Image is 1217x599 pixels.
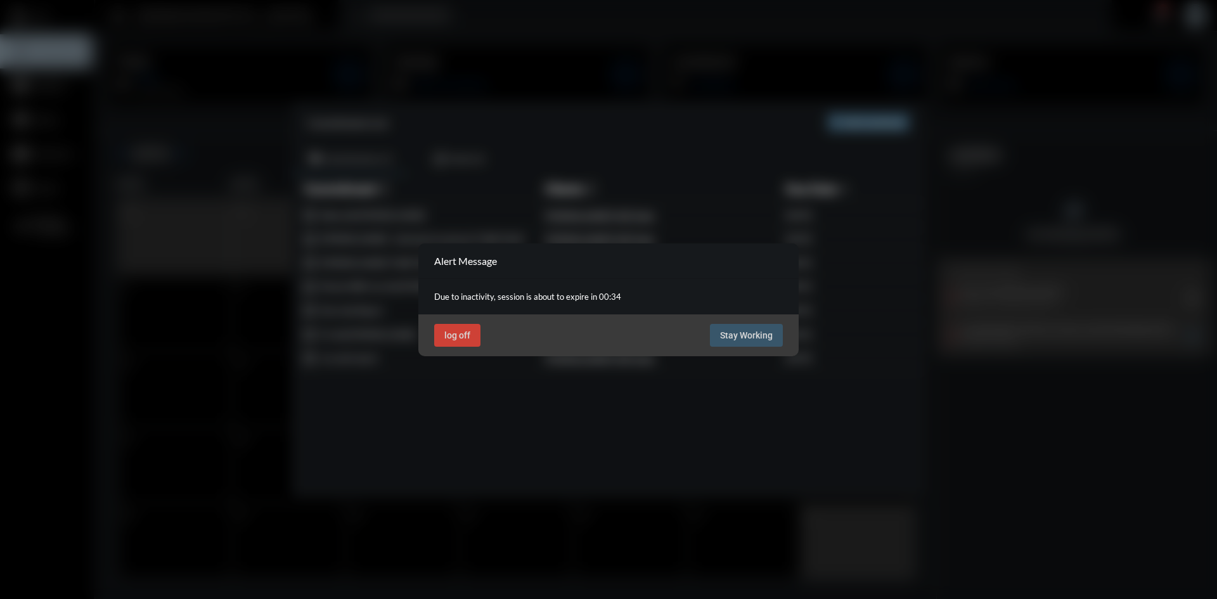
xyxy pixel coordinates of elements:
[434,324,480,347] button: log off
[434,255,497,267] h2: Alert Message
[434,292,783,302] p: Due to inactivity, session is about to expire in 00:34
[710,324,783,347] button: Stay Working
[720,330,773,340] span: Stay Working
[444,330,470,340] span: log off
